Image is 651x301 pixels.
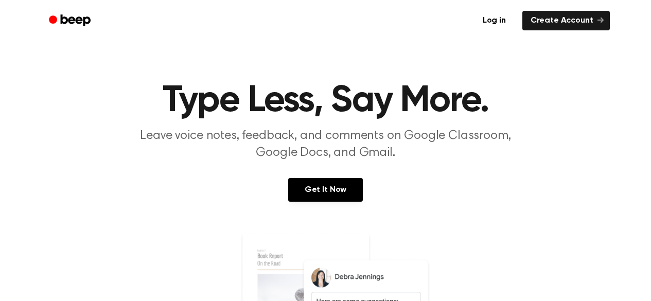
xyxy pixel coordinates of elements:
p: Leave voice notes, feedback, and comments on Google Classroom, Google Docs, and Gmail. [128,128,523,162]
a: Create Account [522,11,610,30]
a: Get It Now [288,178,363,202]
a: Beep [42,11,100,31]
h1: Type Less, Say More. [62,82,589,119]
a: Log in [472,9,516,32]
